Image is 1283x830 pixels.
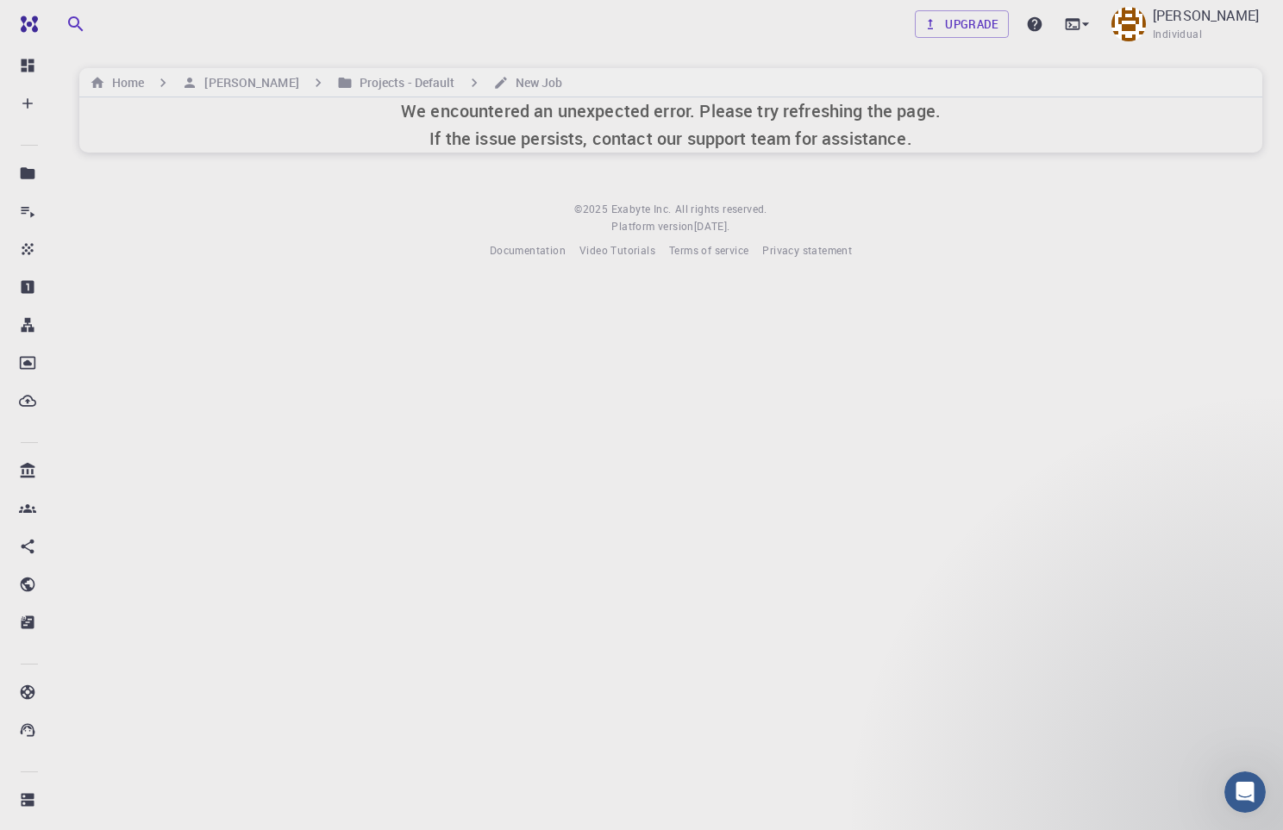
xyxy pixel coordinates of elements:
img: logo [14,16,38,33]
span: Video Tutorials [579,243,655,257]
h6: Projects - Default [353,73,455,92]
span: © 2025 [574,201,610,218]
h6: We encountered an unexpected error. Please try refreshing the page. If the issue persists, contac... [401,97,941,153]
h6: [PERSON_NAME] [197,73,298,92]
span: [DATE] . [694,219,730,233]
a: Documentation [490,242,566,259]
span: Exabyte Inc. [611,202,672,215]
span: All rights reserved. [675,201,767,218]
a: [DATE]. [694,218,730,235]
a: Video Tutorials [579,242,655,259]
iframe: Intercom live chat [1224,771,1266,813]
a: Privacy statement [762,242,852,259]
a: Exabyte Inc. [611,201,672,218]
h6: New Job [509,73,563,92]
nav: breadcrumb [86,73,566,92]
img: Evgeny Orlov [1111,7,1146,41]
a: Upgrade [915,10,1009,38]
a: Terms of service [669,242,748,259]
span: Documentation [490,243,566,257]
p: [PERSON_NAME] [1153,5,1259,26]
span: Platform version [611,218,693,235]
span: Privacy statement [762,243,852,257]
span: Individual [1153,26,1202,43]
span: Support [33,12,91,28]
h6: Home [105,73,144,92]
span: Terms of service [669,243,748,257]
